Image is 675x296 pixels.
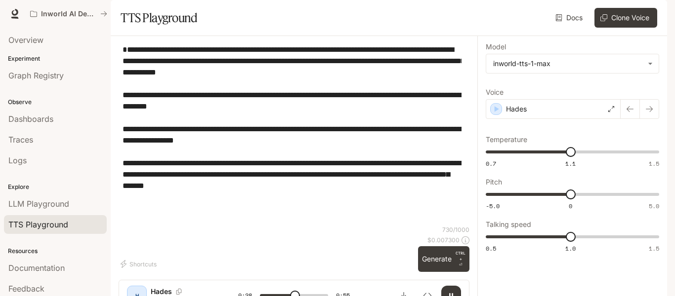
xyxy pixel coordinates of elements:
[565,159,576,168] span: 1.1
[486,202,500,210] span: -5.0
[486,89,504,96] p: Voice
[456,250,465,268] p: ⏎
[649,244,659,253] span: 1.5
[119,256,161,272] button: Shortcuts
[172,289,186,295] button: Copy Voice ID
[486,54,659,73] div: inworld-tts-1-max
[493,59,643,69] div: inworld-tts-1-max
[553,8,587,28] a: Docs
[121,8,197,28] h1: TTS Playground
[456,250,465,262] p: CTRL +
[486,43,506,50] p: Model
[41,10,96,18] p: Inworld AI Demos
[506,104,527,114] p: Hades
[486,221,531,228] p: Talking speed
[565,244,576,253] span: 1.0
[486,179,502,185] p: Pitch
[649,202,659,210] span: 5.0
[26,4,112,24] button: All workspaces
[594,8,657,28] button: Clone Voice
[486,159,496,168] span: 0.7
[427,236,460,244] p: $ 0.007300
[649,159,659,168] span: 1.5
[418,246,469,272] button: GenerateCTRL +⏎
[486,244,496,253] span: 0.5
[569,202,572,210] span: 0
[486,136,527,143] p: Temperature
